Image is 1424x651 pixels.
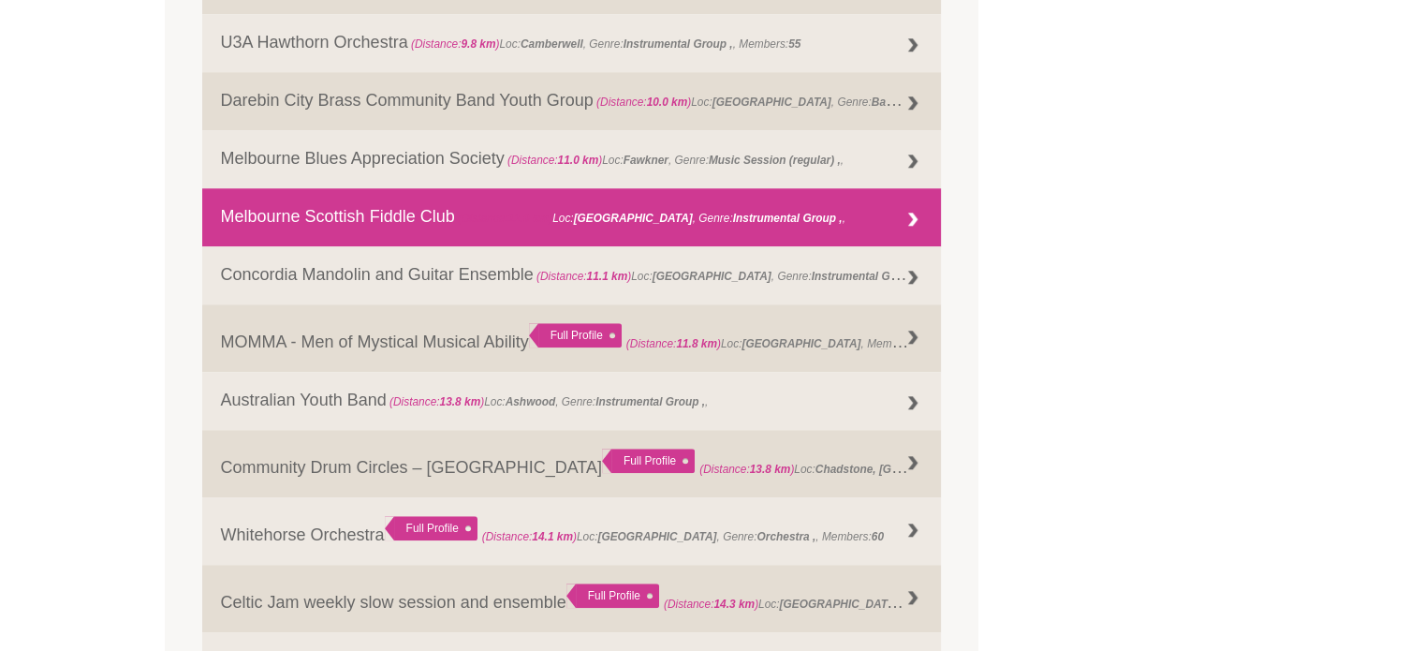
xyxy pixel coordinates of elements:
[626,333,930,351] span: Loc: , Members:
[389,395,484,408] span: (Distance: )
[507,154,602,167] span: (Distance: )
[574,212,693,225] strong: [GEOGRAPHIC_DATA]
[713,598,755,611] strong: 14.3 km
[712,96,831,109] strong: [GEOGRAPHIC_DATA]
[676,337,717,350] strong: 11.8 km
[534,265,924,284] span: Loc: , Genre: ,
[624,37,733,51] strong: Instrumental Group ,
[750,463,791,476] strong: 13.8 km
[815,458,998,477] strong: Chadstone, [GEOGRAPHIC_DATA]
[653,270,771,283] strong: [GEOGRAPHIC_DATA]
[387,395,709,408] span: Loc: , Genre: ,
[566,584,659,608] div: Full Profile
[202,14,942,72] a: U3A Hawthorn Orchestra (Distance:9.8 km)Loc:Camberwell, Genre:Instrumental Group ,, Members:55
[664,593,1116,612] span: Loc: , Genre: , Members:
[202,430,942,497] a: Community Drum Circles – [GEOGRAPHIC_DATA] Full Profile (Distance:13.8 km)Loc:Chadstone, [GEOGRAP...
[455,212,845,225] span: Loc: , Genre: ,
[385,516,477,540] div: Full Profile
[602,449,695,473] div: Full Profile
[408,37,801,51] span: Loc: , Genre: , Members:
[779,593,903,612] strong: [GEOGRAPHIC_DATA]
[699,463,794,476] span: (Distance: )
[482,530,884,543] span: Loc: , Genre: , Members:
[939,598,1049,611] strong: Instrumental Group ,
[529,323,622,348] div: Full Profile
[872,530,884,543] strong: 60
[596,96,691,109] span: (Distance: )
[532,530,573,543] strong: 14.1 km
[597,530,716,543] strong: [GEOGRAPHIC_DATA]
[788,37,800,51] strong: 55
[626,337,721,350] span: (Distance: )
[664,598,758,611] span: (Distance: )
[756,530,815,543] strong: Orchestra ,
[458,212,552,225] span: (Distance: )
[506,395,556,408] strong: Ashwood
[872,91,940,110] strong: Band Brass ,
[812,265,921,284] strong: Instrumental Group ,
[558,154,599,167] strong: 11.0 km
[647,96,688,109] strong: 10.0 km
[699,458,1108,477] span: Loc: , Genre: ,
[521,37,583,51] strong: Camberwell
[594,91,943,110] span: Loc: , Genre: ,
[461,37,495,51] strong: 9.8 km
[202,188,942,246] a: Melbourne Scottish Fiddle Club (Distance:11.0 km)Loc:[GEOGRAPHIC_DATA], Genre:Instrumental Group ,,
[411,37,500,51] span: (Distance: )
[202,497,942,565] a: Whitehorse Orchestra Full Profile (Distance:14.1 km)Loc:[GEOGRAPHIC_DATA], Genre:Orchestra ,, Mem...
[595,395,705,408] strong: Instrumental Group ,
[624,154,668,167] strong: Fawkner
[482,530,577,543] span: (Distance: )
[202,565,942,632] a: Celtic Jam weekly slow session and ensemble Full Profile (Distance:14.3 km)Loc:[GEOGRAPHIC_DATA],...
[202,72,942,130] a: Darebin City Brass Community Band Youth Group (Distance:10.0 km)Loc:[GEOGRAPHIC_DATA], Genre:Band...
[202,246,942,304] a: Concordia Mandolin and Guitar Ensemble (Distance:11.1 km)Loc:[GEOGRAPHIC_DATA], Genre:Instrumenta...
[733,212,843,225] strong: Instrumental Group ,
[202,130,942,188] a: Melbourne Blues Appreciation Society (Distance:11.0 km)Loc:Fawkner, Genre:Music Session (regular) ,,
[507,212,549,225] strong: 11.0 km
[741,337,860,350] strong: [GEOGRAPHIC_DATA]
[440,395,481,408] strong: 13.8 km
[709,154,841,167] strong: Music Session (regular) ,
[202,372,942,430] a: Australian Youth Band (Distance:13.8 km)Loc:Ashwood, Genre:Instrumental Group ,,
[587,270,628,283] strong: 11.1 km
[202,304,942,372] a: MOMMA - Men of Mystical Musical Ability Full Profile (Distance:11.8 km)Loc:[GEOGRAPHIC_DATA], Mem...
[536,270,631,283] span: (Distance: )
[505,154,844,167] span: Loc: , Genre: ,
